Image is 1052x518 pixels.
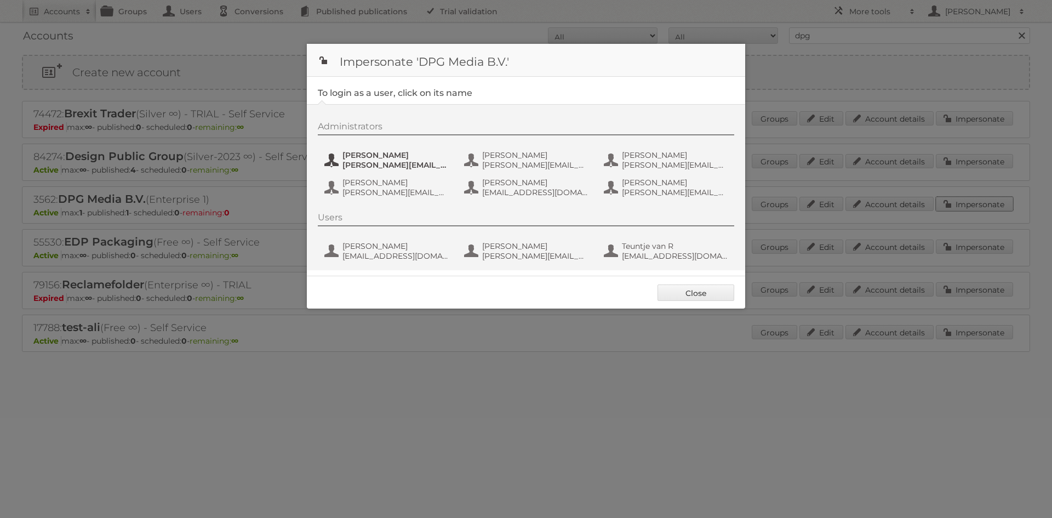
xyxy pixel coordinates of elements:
[482,187,588,197] span: [EMAIL_ADDRESS][DOMAIN_NAME]
[622,178,728,187] span: [PERSON_NAME]
[342,241,449,251] span: [PERSON_NAME]
[323,177,452,198] button: [PERSON_NAME] [PERSON_NAME][EMAIL_ADDRESS][DOMAIN_NAME]
[323,240,452,262] button: [PERSON_NAME] [EMAIL_ADDRESS][DOMAIN_NAME]
[307,44,745,77] h1: Impersonate 'DPG Media B.V.'
[622,160,728,170] span: [PERSON_NAME][EMAIL_ADDRESS][DOMAIN_NAME]
[318,212,734,226] div: Users
[342,150,449,160] span: [PERSON_NAME]
[482,160,588,170] span: [PERSON_NAME][EMAIL_ADDRESS][PERSON_NAME][DOMAIN_NAME]
[342,251,449,261] span: [EMAIL_ADDRESS][DOMAIN_NAME]
[603,177,731,198] button: [PERSON_NAME] [PERSON_NAME][EMAIL_ADDRESS][PERSON_NAME][DOMAIN_NAME]
[318,121,734,135] div: Administrators
[342,187,449,197] span: [PERSON_NAME][EMAIL_ADDRESS][DOMAIN_NAME]
[463,240,592,262] button: [PERSON_NAME] [PERSON_NAME][EMAIL_ADDRESS][PERSON_NAME][DOMAIN_NAME]
[622,187,728,197] span: [PERSON_NAME][EMAIL_ADDRESS][PERSON_NAME][DOMAIN_NAME]
[342,160,449,170] span: [PERSON_NAME][EMAIL_ADDRESS][PERSON_NAME][DOMAIN_NAME]
[463,149,592,171] button: [PERSON_NAME] [PERSON_NAME][EMAIL_ADDRESS][PERSON_NAME][DOMAIN_NAME]
[622,251,728,261] span: [EMAIL_ADDRESS][DOMAIN_NAME]
[482,150,588,160] span: [PERSON_NAME]
[603,240,731,262] button: Teuntje van R [EMAIL_ADDRESS][DOMAIN_NAME]
[622,241,728,251] span: Teuntje van R
[342,178,449,187] span: [PERSON_NAME]
[482,178,588,187] span: [PERSON_NAME]
[622,150,728,160] span: [PERSON_NAME]
[318,88,472,98] legend: To login as a user, click on its name
[603,149,731,171] button: [PERSON_NAME] [PERSON_NAME][EMAIL_ADDRESS][DOMAIN_NAME]
[482,241,588,251] span: [PERSON_NAME]
[463,177,592,198] button: [PERSON_NAME] [EMAIL_ADDRESS][DOMAIN_NAME]
[482,251,588,261] span: [PERSON_NAME][EMAIL_ADDRESS][PERSON_NAME][DOMAIN_NAME]
[323,149,452,171] button: [PERSON_NAME] [PERSON_NAME][EMAIL_ADDRESS][PERSON_NAME][DOMAIN_NAME]
[658,284,734,301] a: Close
